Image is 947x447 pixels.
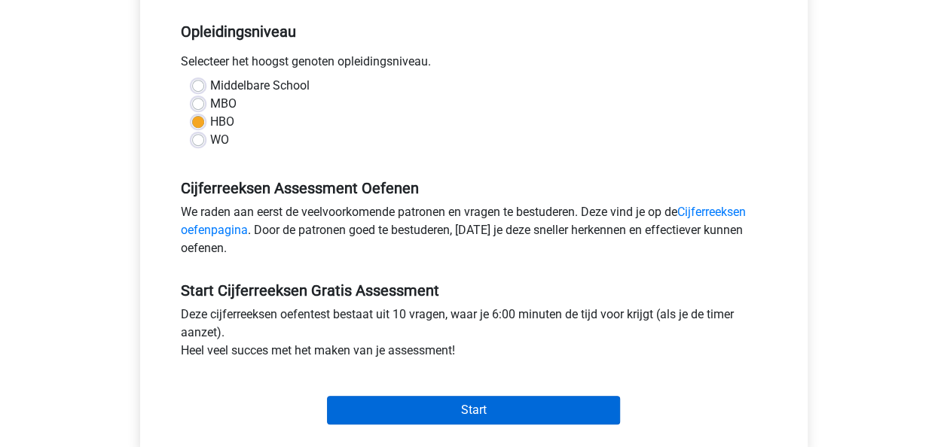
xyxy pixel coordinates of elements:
h5: Start Cijferreeksen Gratis Assessment [181,281,767,300]
div: Deze cijferreeksen oefentest bestaat uit 10 vragen, waar je 6:00 minuten de tijd voor krijgt (als... [170,306,778,366]
div: Selecteer het hoogst genoten opleidingsniveau. [170,53,778,77]
label: Middelbare School [210,77,310,95]
div: We raden aan eerst de veelvoorkomende patronen en vragen te bestuderen. Deze vind je op de . Door... [170,203,778,263]
h5: Opleidingsniveau [181,17,767,47]
input: Start [327,396,620,424]
label: WO [210,131,229,149]
h5: Cijferreeksen Assessment Oefenen [181,179,767,197]
label: HBO [210,113,234,131]
label: MBO [210,95,237,113]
